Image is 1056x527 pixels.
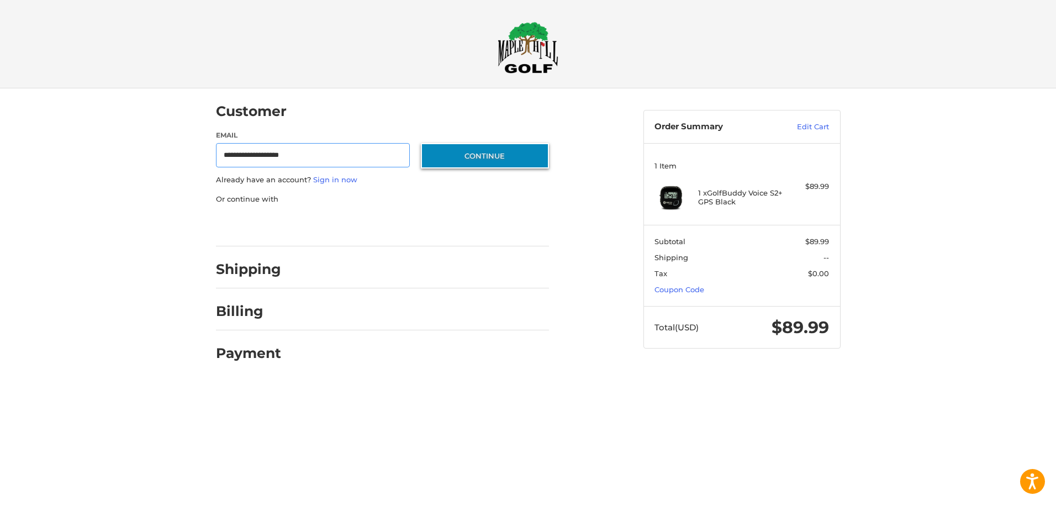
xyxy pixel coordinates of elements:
[212,215,295,235] iframe: PayPal-paypal
[654,237,685,246] span: Subtotal
[498,22,558,73] img: Maple Hill Golf
[698,188,783,207] h4: 1 x GolfBuddy Voice S2+ GPS Black
[654,322,699,333] span: Total (USD)
[654,253,688,262] span: Shipping
[216,103,287,120] h2: Customer
[216,175,549,186] p: Already have an account?
[216,130,410,140] label: Email
[654,161,829,170] h3: 1 Item
[421,143,549,168] button: Continue
[399,215,482,235] iframe: PayPal-venmo
[808,269,829,278] span: $0.00
[772,317,829,338] span: $89.99
[805,237,829,246] span: $89.99
[216,194,549,205] p: Or continue with
[654,122,773,133] h3: Order Summary
[773,122,829,133] a: Edit Cart
[216,303,281,320] h2: Billing
[216,345,281,362] h2: Payment
[306,215,389,235] iframe: PayPal-paylater
[785,181,829,192] div: $89.99
[654,269,667,278] span: Tax
[216,261,281,278] h2: Shipping
[654,285,704,294] a: Coupon Code
[313,175,357,184] a: Sign in now
[823,253,829,262] span: --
